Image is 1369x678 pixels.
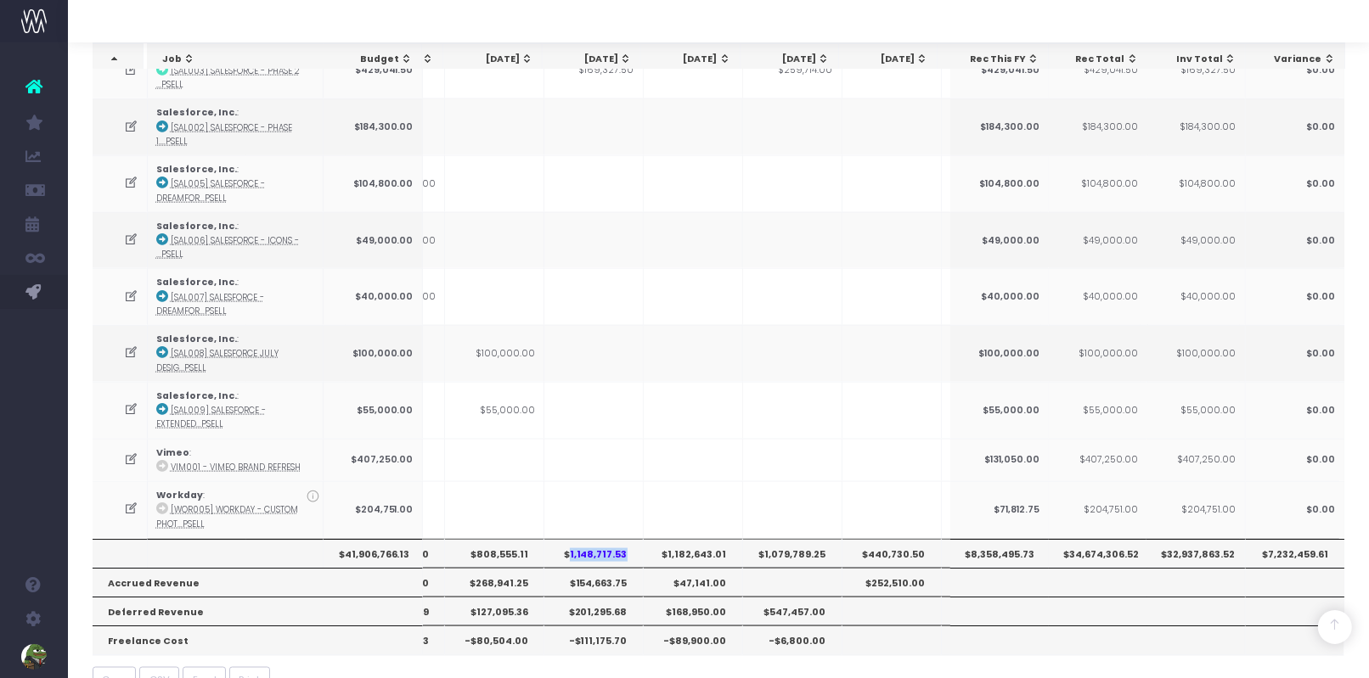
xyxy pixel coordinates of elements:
[156,235,299,260] abbr: [SAL006] Salesforce - Icons - Brand - Upsell
[1146,382,1245,439] td: $55,000.00
[966,53,1039,66] div: Rec This FY
[1064,53,1138,66] div: Rec Total
[644,568,743,597] th: $47,141.00
[656,53,730,66] div: [DATE]
[1245,439,1344,481] td: $0.00
[1162,53,1236,66] div: Inv Total
[949,439,1049,481] td: $131,050.00
[163,53,318,66] div: Job
[1245,481,1344,538] td: $0.00
[156,489,203,501] strong: Workday
[942,539,1041,568] th: $331,283.00
[839,43,938,76] th: Nov 25: activate to sort column ascending
[324,382,423,439] td: $55,000.00
[1048,481,1147,538] td: $204,751.00
[93,43,144,76] th: : activate to sort column descending
[1146,268,1245,325] td: $40,000.00
[324,42,423,99] td: $429,041.50
[156,122,292,147] abbr: [SAL002] Salesforce - Phase 1.5 Pressure Test - Brand - Upsell
[743,539,842,568] th: $1,079,789.25
[1048,155,1147,212] td: $104,800.00
[148,382,324,439] td: :
[148,268,324,325] td: :
[324,155,423,212] td: $104,800.00
[949,539,1049,568] th: $8,358,495.73
[1146,539,1245,568] th: $32,937,863.52
[156,106,237,119] strong: Salesforce, Inc.
[543,43,641,76] th: Aug 25: activate to sort column ascending
[445,539,544,568] th: $808,555.11
[1146,439,1245,481] td: $407,250.00
[842,539,942,568] th: $440,730.50
[949,481,1049,538] td: $71,812.75
[324,43,422,76] th: Budget: activate to sort column ascending
[1245,98,1344,155] td: $0.00
[644,625,743,654] th: -$89,900.00
[1245,155,1344,212] td: $0.00
[148,212,324,269] td: :
[644,539,743,568] th: $1,182,643.01
[324,539,423,568] th: $41,906,766.13
[156,276,237,289] strong: Salesforce, Inc.
[1245,212,1344,269] td: $0.00
[743,597,842,625] th: $547,457.00
[1146,42,1245,99] td: $169,327.50
[743,42,842,99] td: $259,714.00
[93,625,423,654] th: Freelance Cost
[641,43,740,76] th: Sep 25: activate to sort column ascending
[93,568,423,597] th: Accrued Revenue
[156,178,265,203] abbr: [SAL005] Salesforce - Dreamforce Theme - Brand - Upsell
[1048,268,1147,325] td: $40,000.00
[1261,53,1336,66] div: Variance
[148,98,324,155] td: :
[1146,43,1245,76] th: Inv Total: activate to sort column ascending
[324,439,423,481] td: $407,250.00
[443,43,542,76] th: Jul 25: activate to sort column ascending
[21,644,47,670] img: images/default_profile_image.png
[171,462,301,473] abbr: VIM001 - Vimeo Brand Refresh
[324,268,423,325] td: $40,000.00
[949,42,1049,99] td: $429,041.50
[842,568,942,597] th: $252,510.00
[1245,42,1344,99] td: $0.00
[644,597,743,625] th: $168,950.00
[445,597,544,625] th: $127,095.36
[445,568,544,597] th: $268,941.25
[156,405,266,429] abbr: [SAL009] Salesforce - Extended July Support - Brand - Upsell
[1048,212,1147,269] td: $49,000.00
[459,53,532,66] div: [DATE]
[148,439,324,481] td: :
[544,597,644,625] th: $201,295.68
[1146,212,1245,269] td: $49,000.00
[1048,539,1147,568] th: $34,674,306.52
[756,53,830,66] div: [DATE]
[1048,98,1147,155] td: $184,300.00
[743,625,842,654] th: -$6,800.00
[544,625,644,654] th: -$111,175.70
[949,98,1049,155] td: $184,300.00
[544,42,644,99] td: $169,327.50
[156,220,237,233] strong: Salesforce, Inc.
[741,43,839,76] th: Oct 25: activate to sort column ascending
[544,539,644,568] th: $1,148,717.53
[148,43,328,76] th: Job: activate to sort column ascending
[1146,325,1245,382] td: $100,000.00
[854,53,928,66] div: [DATE]
[1245,325,1344,382] td: $0.00
[445,382,544,439] td: $55,000.00
[950,43,1049,76] th: Rec This FY: activate to sort column ascending
[1048,42,1147,99] td: $429,041.50
[324,325,423,382] td: $100,000.00
[949,212,1049,269] td: $49,000.00
[1048,325,1147,382] td: $100,000.00
[339,53,413,66] div: Budget
[148,42,324,99] td: :
[1048,439,1147,481] td: $407,250.00
[544,568,644,597] th: $154,663.75
[1146,481,1245,538] td: $204,751.00
[156,333,237,345] strong: Salesforce, Inc.
[1245,539,1344,568] th: $7,232,459.61
[949,155,1049,212] td: $104,800.00
[156,504,298,529] abbr: [WOR005] Workday - Custom Photoshoot - Upsell
[949,268,1049,325] td: $40,000.00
